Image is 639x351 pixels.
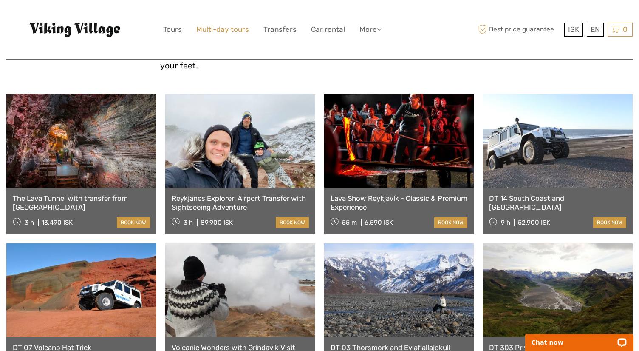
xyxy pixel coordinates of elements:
a: Tours [163,23,182,36]
a: book now [593,217,626,228]
div: EN [587,23,604,37]
a: Car rental [311,23,345,36]
a: book now [434,217,467,228]
div: 13.490 ISK [42,219,73,226]
span: 3 h [184,219,193,226]
span: Best price guarantee [476,23,563,37]
span: 0 [622,25,629,34]
a: Lava Show Reykjavík - Classic & Premium Experience [331,194,468,211]
a: More [359,23,382,36]
a: The Lava Tunnel with transfer from [GEOGRAPHIC_DATA] [13,194,150,211]
div: 52.900 ISK [518,219,550,226]
a: Multi-day tours [196,23,249,36]
a: DT 14 South Coast and [GEOGRAPHIC_DATA] [489,194,626,211]
a: Reykjanes Explorer: Airport Transfer with Sightseeing Adventure [172,194,309,211]
div: 6.590 ISK [365,219,393,226]
span: 9 h [501,219,510,226]
div: 89.900 ISK [201,219,233,226]
span: ISK [568,25,579,34]
a: book now [276,217,309,228]
iframe: LiveChat chat widget [520,324,639,351]
span: 3 h [25,219,34,226]
a: Transfers [263,23,297,36]
span: 55 m [342,219,357,226]
a: book now [117,217,150,228]
img: Viking Village - Hótel Víking [29,22,122,38]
